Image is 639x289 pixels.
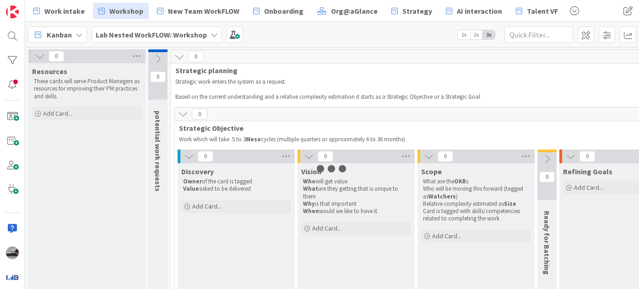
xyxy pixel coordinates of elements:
span: 3x [482,30,495,39]
a: AI interaction [440,3,508,19]
a: New Team WorkFLOW [152,3,245,19]
span: New Team WorkFLOW [168,5,239,16]
strong: Meso [246,135,261,143]
p: Relative complexity estimated as [423,200,529,208]
span: 0 [579,151,595,162]
input: Quick Filter... [504,27,573,43]
strong: Size [504,200,516,208]
a: Workshop [93,3,149,19]
span: potential work requests [153,111,162,192]
p: is that important [303,200,409,208]
span: Scope [421,167,442,176]
span: Refining Goals [563,167,612,176]
span: Add Card... [432,232,461,240]
img: Visit kanbanzone.com [6,5,19,18]
span: 0 [539,171,555,182]
a: Talent VF [510,3,563,19]
p: These cards will serve Product Managers as resources for improving their PM practices and skills. [34,78,140,100]
b: Lab Nested WorkFLOW: Workshop [96,30,207,39]
p: Card is tagged with skills/competencies related to completing the work [423,208,529,223]
p: asked to be delivered [183,185,289,193]
p: would we like to have it [303,208,409,215]
strong: When [303,207,319,215]
img: jB [6,246,19,259]
span: Kanban [47,29,72,40]
span: 2x [470,30,482,39]
span: Add Card... [43,109,72,118]
a: Onboarding [248,3,309,19]
p: What are the s [423,178,529,185]
span: 0 [192,108,207,119]
span: 0 [318,151,333,162]
span: 0 [188,51,204,62]
span: Add Card... [312,224,341,232]
p: Who will be moving this forward (tagged as ) [423,185,529,200]
span: Resources [32,67,67,76]
span: 0 [49,51,64,62]
span: Org@aGlance [331,5,378,16]
a: Org@aGlance [312,3,383,19]
span: Talent VF [527,5,558,16]
strong: Owner [183,177,202,185]
span: Vision [301,167,321,176]
strong: Value [183,185,199,193]
span: Work intake [44,5,85,16]
span: Workshop [109,5,143,16]
a: Strategy [386,3,438,19]
p: are they getting that is unique to them [303,185,409,200]
span: 1x [458,30,470,39]
span: Onboarding [264,5,303,16]
strong: What [303,185,318,193]
span: Ready for Batching [542,211,552,275]
span: AI interaction [457,5,502,16]
strong: Why [303,200,315,208]
span: Discovery [181,167,214,176]
a: Work intake [28,3,90,19]
span: Add Card... [574,183,603,192]
p: will get value [303,178,409,185]
strong: Who [303,177,315,185]
strong: Watchers [428,193,456,200]
span: 0 [150,71,166,82]
img: avatar [6,271,19,284]
span: 0 [198,151,213,162]
span: Strategy [402,5,432,16]
p: of the card is tagged [183,178,289,185]
strong: OKR [454,177,466,185]
span: 0 [438,151,453,162]
span: Add Card... [192,202,222,210]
